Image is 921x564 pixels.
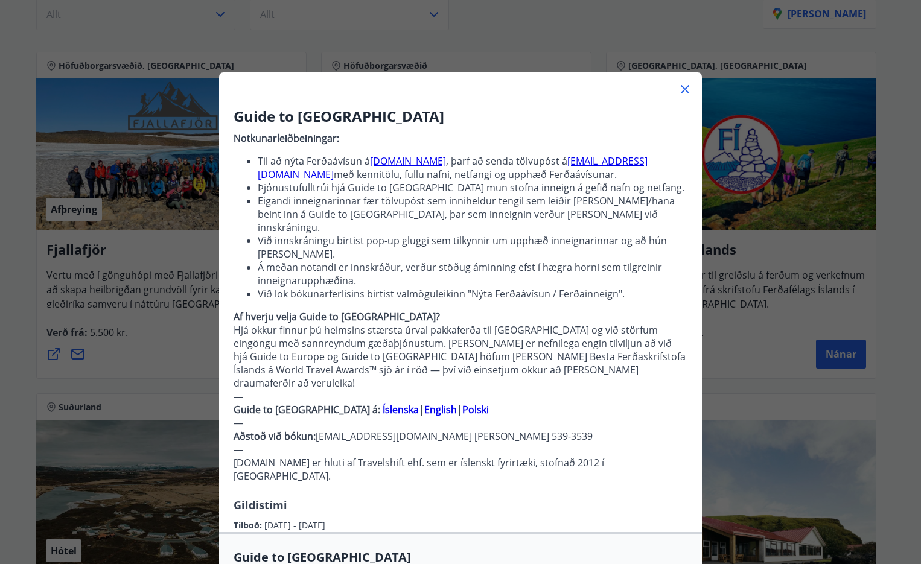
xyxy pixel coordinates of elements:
p: Hjá okkur finnur þú heimsins stærsta úrval pakkaferða til [GEOGRAPHIC_DATA] og við störfum eingön... [234,323,687,390]
li: Þjónustufulltrúi hjá Guide to [GEOGRAPHIC_DATA] mun stofna inneign á gefið nafn og netfang. [258,181,687,194]
span: Tilboð : [234,519,264,531]
li: Á meðan notandi er innskráður, verður stöðug áminning efst í hægra horni sem tilgreinir inneignar... [258,261,687,287]
p: — [234,443,687,456]
span: Gildistími [234,498,287,512]
strong: Aðstoð við bókun: [234,429,316,443]
strong: Guide to [GEOGRAPHIC_DATA] á: [234,403,380,416]
p: | | [234,403,687,416]
p: [EMAIL_ADDRESS][DOMAIN_NAME] [PERSON_NAME] 539-3539 [234,429,687,443]
li: Eigandi inneignarinnar fær tölvupóst sem inniheldur tengil sem leiðir [PERSON_NAME]/hana beint in... [258,194,687,234]
a: [EMAIL_ADDRESS][DOMAIN_NAME] [258,154,648,181]
a: English [424,403,457,416]
a: Polski [462,403,489,416]
strong: Notkunarleiðbeiningar: [234,131,339,145]
strong: Af hverju velja Guide to [GEOGRAPHIC_DATA]? [234,310,440,323]
li: Við innskráningu birtist pop-up gluggi sem tilkynnir um upphæð inneignarinnar og að hún [PERSON_N... [258,234,687,261]
li: Við lok bókunarferlisins birtist valmöguleikinn "Nýta Ferðaávísun / Ferðainneign". [258,287,687,300]
p: — [234,416,687,429]
p: — [234,390,687,403]
a: Íslenska [383,403,419,416]
p: [DOMAIN_NAME] er hluti af Travelshift ehf. sem er íslenskt fyrirtæki, stofnað 2012 í [GEOGRAPHIC_... [234,456,687,483]
h3: Guide to [GEOGRAPHIC_DATA] [234,106,687,127]
li: Til að nýta Ferðaávísun á , þarf að senda tölvupóst á með kennitölu, fullu nafni, netfangi og upp... [258,154,687,181]
a: [DOMAIN_NAME] [370,154,446,168]
span: [DATE] - [DATE] [264,519,325,531]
